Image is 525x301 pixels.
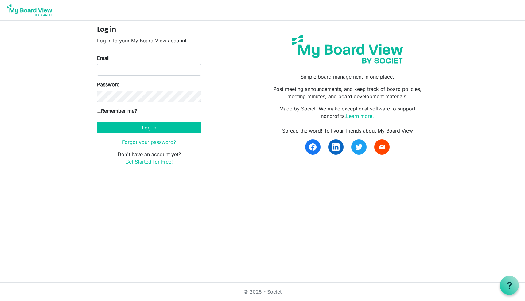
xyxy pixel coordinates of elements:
[355,143,363,151] img: twitter.svg
[97,122,201,133] button: Log in
[346,113,374,119] a: Learn more.
[267,127,428,134] div: Spread the word! Tell your friends about My Board View
[243,289,282,295] a: © 2025 - Societ
[374,139,390,155] a: email
[125,159,173,165] a: Get Started for Free!
[97,109,101,113] input: Remember me?
[309,143,317,151] img: facebook.svg
[332,143,340,151] img: linkedin.svg
[97,25,201,34] h4: Log in
[97,37,201,44] p: Log in to your My Board View account
[97,81,120,88] label: Password
[378,143,386,151] span: email
[267,105,428,120] p: Made by Societ. We make exceptional software to support nonprofits.
[122,139,176,145] a: Forgot your password?
[5,2,54,18] img: My Board View Logo
[267,85,428,100] p: Post meeting announcements, and keep track of board policies, meeting minutes, and board developm...
[97,107,137,114] label: Remember me?
[97,151,201,165] p: Don't have an account yet?
[287,30,408,68] img: my-board-view-societ.svg
[97,54,110,62] label: Email
[267,73,428,80] p: Simple board management in one place.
